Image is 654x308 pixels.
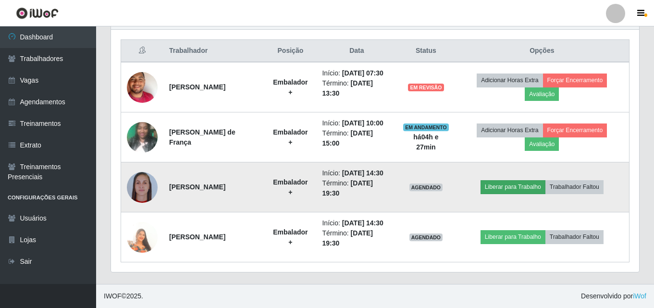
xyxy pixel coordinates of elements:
li: Término: [322,78,391,99]
strong: [PERSON_NAME] de França [169,128,235,146]
th: Data [316,40,397,62]
li: Início: [322,168,391,178]
strong: Embalador + [273,128,308,146]
span: AGENDADO [409,184,443,191]
img: 1703120589950.jpeg [127,210,158,265]
img: 1698948532439.jpeg [127,60,158,115]
button: Avaliação [525,87,559,101]
li: Início: [322,218,391,228]
span: AGENDADO [409,234,443,241]
time: [DATE] 14:30 [342,219,383,227]
button: Forçar Encerramento [543,123,607,137]
strong: [PERSON_NAME] [169,83,225,91]
img: 1713098995975.jpeg [127,117,158,158]
time: [DATE] 07:30 [342,69,383,77]
button: Trabalhador Faltou [545,180,604,194]
strong: Embalador + [273,178,308,196]
button: Liberar para Trabalho [481,230,545,244]
a: iWof [633,292,646,300]
th: Status [397,40,455,62]
span: © 2025 . [104,291,143,301]
strong: [PERSON_NAME] [169,183,225,191]
strong: há 04 h e 27 min [413,133,438,151]
button: Liberar para Trabalho [481,180,545,194]
button: Forçar Encerramento [543,74,607,87]
button: Avaliação [525,137,559,151]
img: CoreUI Logo [16,7,59,19]
li: Início: [322,118,391,128]
li: Término: [322,128,391,148]
li: Início: [322,68,391,78]
span: IWOF [104,292,122,300]
strong: Embalador + [273,228,308,246]
span: EM REVISÃO [408,84,444,91]
button: Trabalhador Faltou [545,230,604,244]
span: EM ANDAMENTO [403,123,449,131]
strong: [PERSON_NAME] [169,233,225,241]
time: [DATE] 14:30 [342,169,383,177]
time: [DATE] 10:00 [342,119,383,127]
th: Opções [455,40,629,62]
button: Adicionar Horas Extra [477,74,543,87]
img: 1705009290987.jpeg [127,172,158,202]
li: Término: [322,228,391,248]
th: Posição [264,40,316,62]
span: Desenvolvido por [581,291,646,301]
strong: Embalador + [273,78,308,96]
button: Adicionar Horas Extra [477,123,543,137]
li: Término: [322,178,391,198]
th: Trabalhador [163,40,264,62]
